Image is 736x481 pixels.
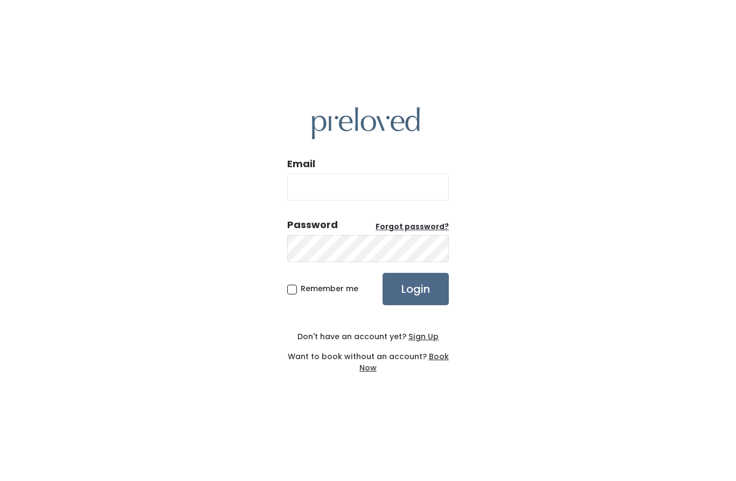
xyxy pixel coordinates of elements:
u: Sign Up [408,331,439,342]
a: Book Now [359,351,449,373]
div: Don't have an account yet? [287,331,449,342]
a: Forgot password? [376,222,449,232]
div: Want to book without an account? [287,342,449,374]
label: Email [287,157,315,171]
a: Sign Up [406,331,439,342]
input: Login [383,273,449,305]
div: Password [287,218,338,232]
span: Remember me [301,283,358,294]
img: preloved logo [312,107,420,139]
